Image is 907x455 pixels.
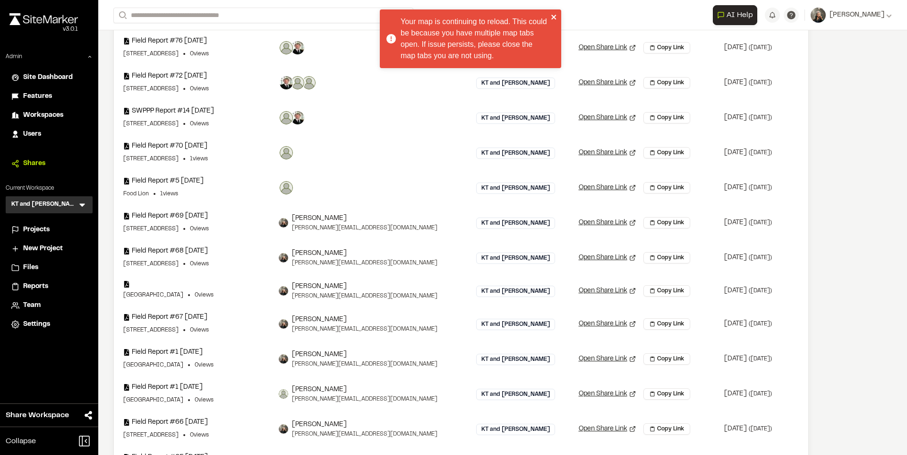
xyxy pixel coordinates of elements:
button: Copy Link [643,217,690,228]
div: ( [DATE] ) [749,44,772,52]
div: Your map is continuing to reload. This could be because you have multiple map tabs open. If issue... [401,16,548,61]
button: Copy Link [643,42,690,53]
a: Users [11,129,87,140]
span: Reports [23,281,48,292]
div: ( [DATE] ) [749,79,772,87]
a: Open Share Link [579,286,636,296]
a: [STREET_ADDRESS] [123,326,179,334]
a: Open Share Link [579,319,636,329]
div: KT and [PERSON_NAME] [476,113,555,124]
div: 1 views [190,155,208,163]
a: Open Share Link [579,389,636,399]
button: Copy Link [643,112,690,123]
img: Tom Evans [279,218,288,227]
img: Troy Brennan's profile [291,41,304,54]
div: 0 views [190,225,209,233]
div: KT and [PERSON_NAME] [476,78,555,89]
span: Shares [23,158,45,169]
img: rebrand.png [9,13,78,25]
img: Tom Evans's profile [280,41,293,54]
div: [PERSON_NAME][EMAIL_ADDRESS][DOMAIN_NAME] [292,259,437,267]
a: [STREET_ADDRESS] [123,120,179,128]
div: [PERSON_NAME] [292,350,437,360]
a: Field Report #5 [DATE] [123,176,271,186]
img: Tom Evans's profile [280,146,293,159]
div: ( [DATE] ) [749,320,772,328]
div: 0 views [195,396,214,404]
a: [GEOGRAPHIC_DATA] [123,291,183,299]
div: [DATE] [724,43,747,53]
div: KT and [PERSON_NAME] [476,424,555,435]
div: KT and [PERSON_NAME] [476,286,555,297]
div: ( [DATE] ) [749,149,772,157]
div: KT and [PERSON_NAME] [476,148,555,159]
div: ( [DATE] ) [749,390,772,398]
div: 0 views [190,85,209,93]
a: [STREET_ADDRESS] [123,225,179,233]
span: Collapse [6,436,36,447]
a: Features [11,91,87,102]
div: [PERSON_NAME][EMAIL_ADDRESS][DOMAIN_NAME] [292,292,437,300]
a: Field Report #1 [DATE] [123,347,271,358]
button: close [551,13,557,21]
div: [DATE] [724,354,747,364]
button: Copy Link [643,252,690,263]
span: Team [23,300,41,311]
div: ( [DATE] ) [749,355,772,363]
div: [PERSON_NAME] [292,420,437,430]
a: Field Report #1 [DATE] [123,382,271,393]
div: 1 views [160,190,178,198]
div: [PERSON_NAME] [292,315,437,325]
a: [GEOGRAPHIC_DATA] [123,361,183,369]
img: Tom Newmember's profile [302,76,316,89]
button: Copy Link [643,285,690,297]
a: Projects [11,225,87,235]
div: [DATE] [724,183,747,193]
a: Open Share Link [579,354,636,364]
a: Open Share Link [579,43,636,53]
a: Field Report #67 [DATE] [123,312,271,323]
img: Tom Evans [279,354,288,364]
span: [PERSON_NAME] [830,10,884,20]
button: Copy Link [643,77,690,88]
div: [PERSON_NAME][EMAIL_ADDRESS][DOMAIN_NAME] [292,224,437,232]
button: Copy Link [643,147,690,158]
div: KT and [PERSON_NAME] [476,253,555,264]
button: [PERSON_NAME] [811,8,892,23]
a: Field Report #68 [DATE] [123,246,271,256]
div: [PERSON_NAME][EMAIL_ADDRESS][DOMAIN_NAME] [292,325,437,333]
div: [PERSON_NAME] [292,385,437,395]
a: Shares [11,158,87,169]
div: [PERSON_NAME] [292,248,437,259]
span: AI Help [727,9,753,21]
div: ( [DATE] ) [749,184,772,192]
a: Open Share Link [579,113,636,123]
a: Food Lion [123,190,149,198]
img: Tom Evans [279,319,288,329]
button: Search [113,8,130,23]
img: Tom Evans's profile [280,111,293,124]
div: KT and [PERSON_NAME] [476,218,555,229]
img: Troy Brennan's profile [280,76,293,89]
div: [DATE] [724,218,747,228]
div: 0 views [195,291,214,299]
a: Open Share Link [579,78,636,88]
div: [PERSON_NAME] [292,213,437,224]
a: [STREET_ADDRESS] [123,431,179,439]
div: [DATE] [724,78,747,88]
div: 0 views [190,120,209,128]
div: KT and [PERSON_NAME] [476,354,555,365]
a: [STREET_ADDRESS] [123,155,179,163]
a: Open Share Link [579,148,636,158]
span: New Project [23,244,63,254]
img: User [811,8,826,23]
div: ( [DATE] ) [749,114,772,122]
button: Copy Link [643,388,690,400]
button: Copy Link [643,318,690,330]
div: [PERSON_NAME] [292,281,437,292]
button: Copy Link [643,353,690,365]
img: Tom Evans [279,389,288,399]
a: Field Report #72 [DATE] [123,71,271,81]
a: Field Report #69 [DATE] [123,211,271,221]
a: Reports [11,281,87,292]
